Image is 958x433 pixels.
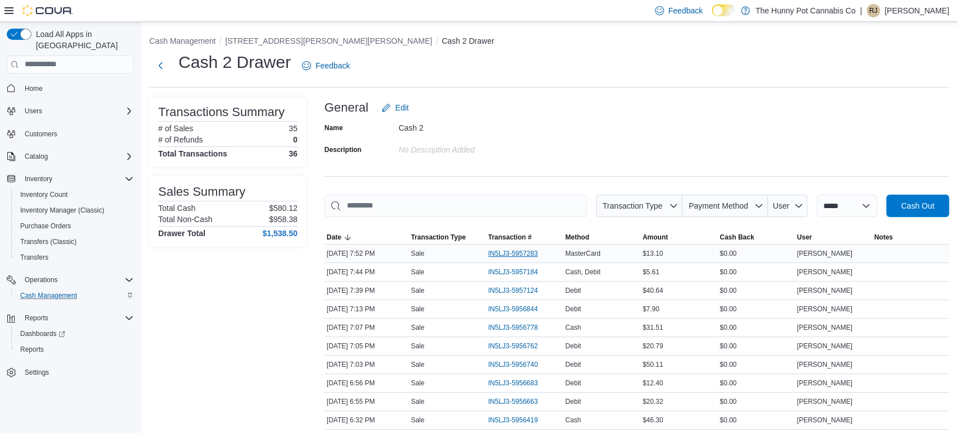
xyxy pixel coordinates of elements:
[411,233,466,242] span: Transaction Type
[411,305,424,314] p: Sale
[149,35,949,49] nav: An example of EuiBreadcrumbs
[411,360,424,369] p: Sale
[20,365,134,379] span: Settings
[640,231,718,244] button: Amount
[563,231,640,244] button: Method
[411,323,424,332] p: Sale
[20,82,47,95] a: Home
[901,200,934,211] span: Cash Out
[324,247,409,260] div: [DATE] 7:52 PM
[16,219,134,233] span: Purchase Orders
[324,284,409,297] div: [DATE] 7:39 PM
[565,379,581,388] span: Debit
[488,358,549,371] button: IN5LJ3-5956740
[2,80,138,96] button: Home
[288,149,297,158] h4: 36
[488,323,538,332] span: IN5LJ3-5956778
[11,234,138,250] button: Transfers (Classic)
[16,327,134,340] span: Dashboards
[565,397,581,406] span: Debit
[16,204,134,217] span: Inventory Manager (Classic)
[25,174,52,183] span: Inventory
[2,103,138,119] button: Users
[324,195,587,217] input: This is a search bar. As you type, the results lower in the page will automatically filter.
[682,195,768,217] button: Payment Method
[158,229,205,238] h4: Drawer Total
[20,172,134,186] span: Inventory
[643,379,663,388] span: $12.40
[16,235,134,248] span: Transfers (Classic)
[488,339,549,353] button: IN5LJ3-5956762
[860,4,862,17] p: |
[395,102,409,113] span: Edit
[158,124,193,133] h6: # of Sales
[11,218,138,234] button: Purchase Orders
[488,379,538,388] span: IN5LJ3-5956683
[797,286,852,295] span: [PERSON_NAME]
[717,265,795,279] div: $0.00
[16,219,76,233] a: Purchase Orders
[20,366,53,379] a: Settings
[488,284,549,297] button: IN5LJ3-5957124
[602,201,662,210] span: Transaction Type
[797,268,852,277] span: [PERSON_NAME]
[768,195,808,217] button: User
[149,36,216,45] button: Cash Management
[872,231,949,244] button: Notes
[327,233,341,242] span: Date
[225,36,432,45] button: [STREET_ADDRESS][PERSON_NAME][PERSON_NAME]
[411,268,424,277] p: Sale
[16,204,109,217] a: Inventory Manager (Classic)
[411,286,424,295] p: Sale
[565,233,589,242] span: Method
[293,135,297,144] p: 0
[20,127,134,141] span: Customers
[398,119,549,132] div: Cash 2
[643,305,659,314] span: $7.90
[20,206,104,215] span: Inventory Manager (Classic)
[11,187,138,202] button: Inventory Count
[486,231,563,244] button: Transaction #
[20,345,44,354] span: Reports
[488,305,538,314] span: IN5LJ3-5956844
[719,233,754,242] span: Cash Back
[717,321,795,334] div: $0.00
[20,311,134,325] span: Reports
[398,141,549,154] div: No Description added
[263,229,297,238] h4: $1,538.50
[158,215,213,224] h6: Total Non-Cash
[25,275,58,284] span: Operations
[269,204,297,213] p: $580.12
[2,364,138,380] button: Settings
[25,84,43,93] span: Home
[717,376,795,390] div: $0.00
[565,286,581,295] span: Debit
[11,326,138,342] a: Dashboards
[20,329,65,338] span: Dashboards
[488,265,549,279] button: IN5LJ3-5957184
[20,237,76,246] span: Transfers (Classic)
[2,310,138,326] button: Reports
[178,51,291,73] h1: Cash 2 Drawer
[488,233,531,242] span: Transaction #
[20,81,134,95] span: Home
[488,416,538,425] span: IN5LJ3-5956419
[565,342,581,351] span: Debit
[297,54,354,77] a: Feedback
[324,321,409,334] div: [DATE] 7:07 PM
[797,379,852,388] span: [PERSON_NAME]
[488,395,549,408] button: IN5LJ3-5956663
[324,376,409,390] div: [DATE] 6:56 PM
[11,202,138,218] button: Inventory Manager (Classic)
[409,231,486,244] button: Transaction Type
[795,231,872,244] button: User
[324,358,409,371] div: [DATE] 7:03 PM
[11,250,138,265] button: Transfers
[20,291,77,300] span: Cash Management
[643,397,663,406] span: $20.32
[488,302,549,316] button: IN5LJ3-5956844
[411,379,424,388] p: Sale
[20,273,134,287] span: Operations
[377,96,413,119] button: Edit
